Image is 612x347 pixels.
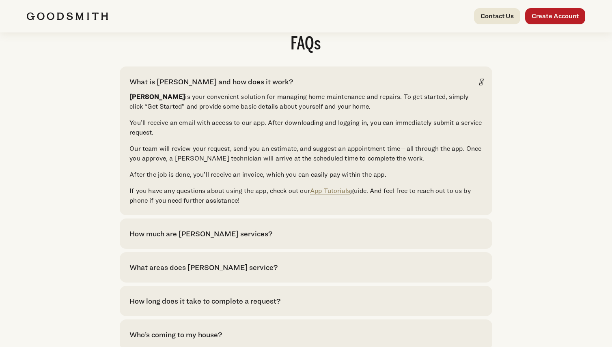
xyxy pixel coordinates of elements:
div: What is [PERSON_NAME] and how does it work? [129,76,293,87]
p: You’ll receive an email with access to our app. After downloading and logging in, you can immedia... [129,118,482,137]
p: Our team will review your request, send you an estimate, and suggest an appointment time—all thro... [129,144,482,163]
div: How long does it take to complete a request? [129,296,280,306]
div: What areas does [PERSON_NAME] service? [129,262,278,273]
div: Who’s coming to my house? [129,329,222,340]
a: Create Account [525,8,585,24]
div: How much are [PERSON_NAME] services? [129,228,272,239]
p: If you have any questions about using the app, check out our guide. And feel free to reach out to... [129,186,482,206]
p: After the job is done, you’ll receive an invoice, which you can easily pay within the app. [129,170,482,180]
a: App Tutorials [310,187,350,195]
p: is your convenient solution for managing home maintenance and repairs. To get started, simply cli... [129,92,482,111]
h2: FAQs [120,36,492,54]
a: Contact Us [474,8,520,24]
strong: [PERSON_NAME] [129,93,185,101]
img: Goodsmith [27,12,108,20]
